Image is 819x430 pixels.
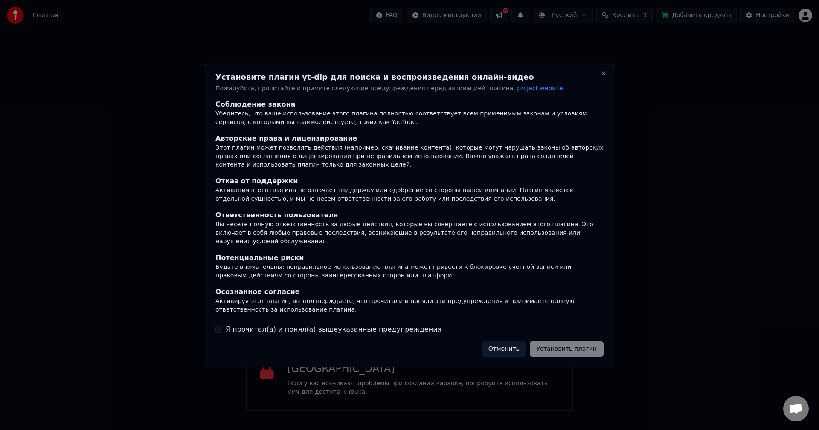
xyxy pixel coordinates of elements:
[215,253,604,263] div: Потенциальные риски
[215,84,604,93] p: Пожалуйста, прочитайте и примите следующие предупреждения перед активацией плагина.
[215,144,604,170] div: Этот плагин может позволять действия (например, скачивание контента), которые могут нарушать зако...
[215,100,604,110] div: Соблюдение закона
[215,220,604,246] div: Вы несете полную ответственность за любые действия, которые вы совершаете с использованием этого ...
[215,110,604,127] div: Убедитесь, что ваше использование этого плагина полностью соответствует всем применимым законам и...
[215,73,604,81] h2: Установите плагин yt-dlp для поиска и воспроизведения онлайн-видео
[517,85,563,92] span: project website
[226,324,441,335] label: Я прочитал(а) и понял(а) вышеуказанные предупреждения
[215,263,604,280] div: Будьте внимательны: неправильное использование плагина может привести к блокировке учетной записи...
[215,287,604,297] div: Осознанное согласие
[215,176,604,187] div: Отказ от поддержки
[482,341,526,357] button: Отменить
[215,297,604,314] div: Активируя этот плагин, вы подтверждаете, что прочитали и поняли эти предупреждения и принимаете п...
[215,210,604,220] div: Ответственность пользователя
[215,134,604,144] div: Авторские права и лицензирование
[215,187,604,204] div: Активация этого плагина не означает поддержку или одобрение со стороны нашей компании. Плагин явл...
